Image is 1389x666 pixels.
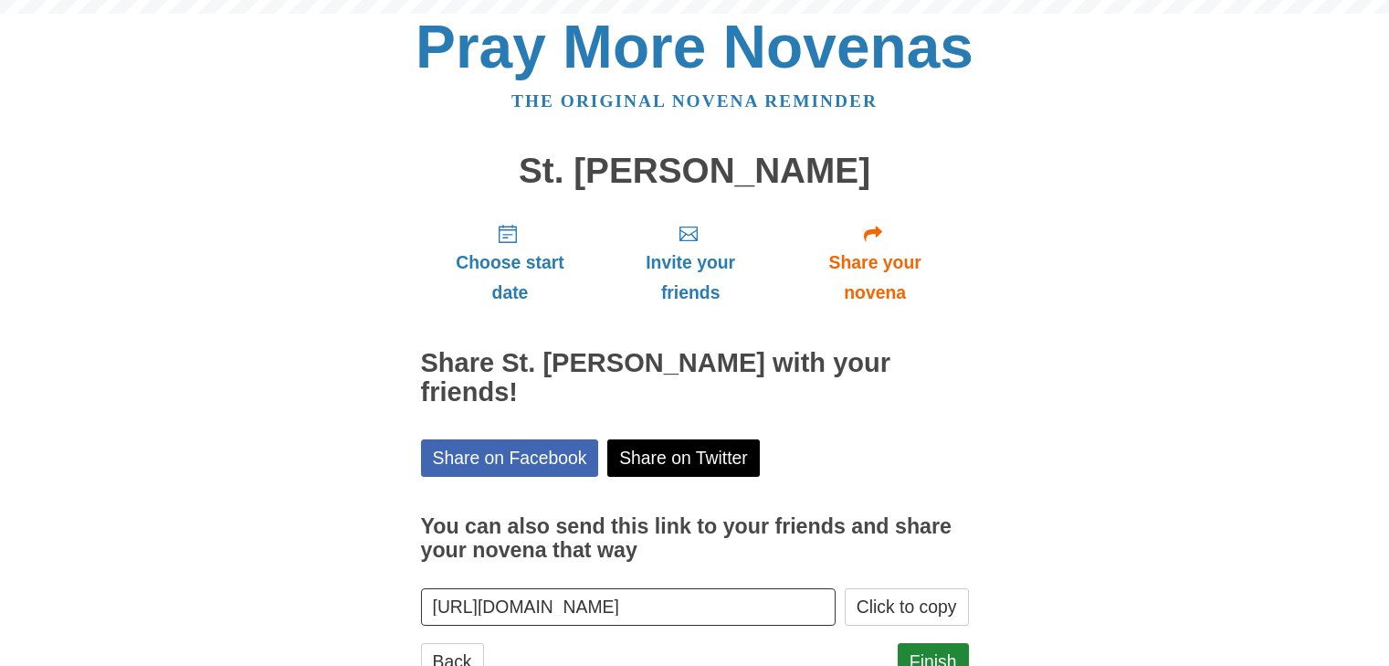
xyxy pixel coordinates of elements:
a: The original novena reminder [511,91,878,111]
span: Choose start date [439,248,582,308]
span: Share your novena [800,248,951,308]
a: Share on Twitter [607,439,760,477]
a: Share your novena [782,208,969,317]
a: Pray More Novenas [416,13,973,80]
a: Share on Facebook [421,439,599,477]
span: Invite your friends [617,248,763,308]
a: Choose start date [421,208,600,317]
h1: St. [PERSON_NAME] [421,152,969,191]
h3: You can also send this link to your friends and share your novena that way [421,515,969,562]
a: Invite your friends [599,208,781,317]
button: Click to copy [845,588,969,626]
h2: Share St. [PERSON_NAME] with your friends! [421,349,969,407]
